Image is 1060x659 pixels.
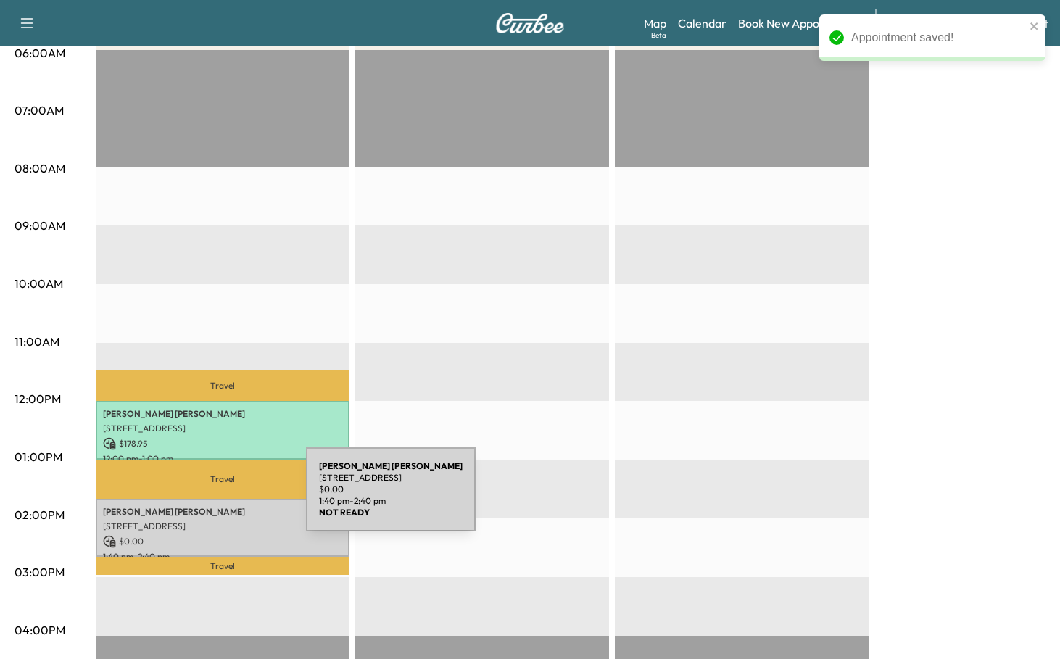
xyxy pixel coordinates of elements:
p: Travel [96,460,349,499]
button: close [1030,20,1040,32]
a: Book New Appointment [738,14,861,32]
p: [STREET_ADDRESS] [319,472,463,484]
p: 04:00PM [15,621,65,639]
p: 12:00 pm - 1:00 pm [103,453,342,465]
p: 11:00AM [15,333,59,350]
p: [STREET_ADDRESS] [103,521,342,532]
p: 1:40 pm - 2:40 pm [103,551,342,563]
b: [PERSON_NAME] [PERSON_NAME] [319,460,463,471]
p: 06:00AM [15,44,65,62]
p: 02:00PM [15,506,65,523]
p: 08:00AM [15,159,65,177]
p: $ 178.95 [103,437,342,450]
p: $ 0.00 [319,484,463,495]
p: 01:00PM [15,448,62,465]
b: NOT READY [319,507,370,518]
p: 10:00AM [15,275,63,292]
p: Travel [96,370,349,401]
a: Calendar [678,14,726,32]
div: Appointment saved! [851,29,1025,46]
p: 03:00PM [15,563,65,581]
a: MapBeta [644,14,666,32]
div: Beta [651,30,666,41]
p: Travel [96,557,349,574]
p: 07:00AM [15,101,64,119]
p: 12:00PM [15,390,61,407]
p: [PERSON_NAME] [PERSON_NAME] [103,408,342,420]
p: [PERSON_NAME] [PERSON_NAME] [103,506,342,518]
p: 09:00AM [15,217,65,234]
p: $ 0.00 [103,535,342,548]
p: [STREET_ADDRESS] [103,423,342,434]
p: 1:40 pm - 2:40 pm [319,495,463,507]
img: Curbee Logo [495,13,565,33]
